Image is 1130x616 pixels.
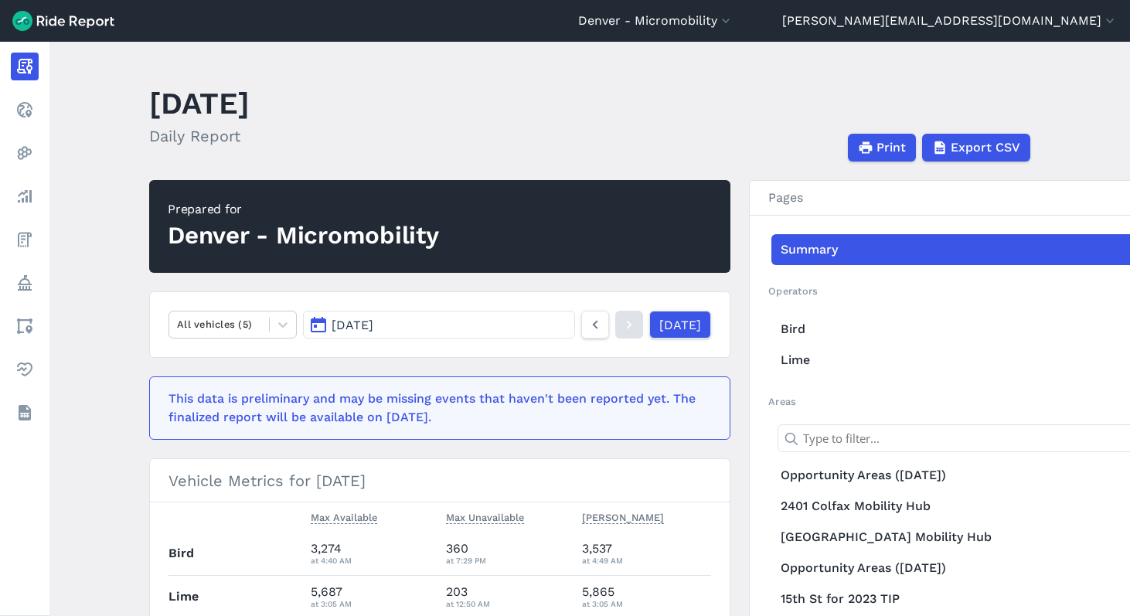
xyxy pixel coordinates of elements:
a: Policy [11,269,39,297]
div: 3,274 [311,539,434,567]
a: Analyze [11,182,39,210]
h2: Daily Report [149,124,250,148]
span: [DATE] [332,318,373,332]
div: at 4:40 AM [311,553,434,567]
div: 5,865 [582,583,712,611]
a: [DATE] [649,311,711,339]
div: at 4:49 AM [582,553,712,567]
th: Bird [168,533,305,575]
div: 203 [446,583,570,611]
h3: Vehicle Metrics for [DATE] [150,459,730,502]
a: Report [11,53,39,80]
div: at 3:05 AM [582,597,712,611]
a: Heatmaps [11,139,39,167]
button: Export CSV [922,134,1030,162]
a: Areas [11,312,39,340]
button: [PERSON_NAME] [582,509,664,527]
div: at 3:05 AM [311,597,434,611]
div: Denver - Micromobility [168,219,439,253]
img: Ride Report [12,11,114,31]
div: 3,537 [582,539,712,567]
a: Realtime [11,96,39,124]
span: Max Unavailable [446,509,524,524]
div: Prepared for [168,200,439,219]
button: Max Available [311,509,377,527]
div: 5,687 [311,583,434,611]
span: [PERSON_NAME] [582,509,664,524]
a: Datasets [11,399,39,427]
a: Fees [11,226,39,254]
div: at 12:50 AM [446,597,570,611]
span: Export CSV [951,138,1020,157]
button: Max Unavailable [446,509,524,527]
h1: [DATE] [149,82,250,124]
div: This data is preliminary and may be missing events that haven't been reported yet. The finalized ... [168,390,702,427]
button: Print [848,134,916,162]
button: Denver - Micromobility [578,12,733,30]
a: Health [11,356,39,383]
div: at 7:29 PM [446,553,570,567]
button: [PERSON_NAME][EMAIL_ADDRESS][DOMAIN_NAME] [782,12,1118,30]
span: Max Available [311,509,377,524]
button: [DATE] [303,311,575,339]
span: Print [876,138,906,157]
div: 360 [446,539,570,567]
